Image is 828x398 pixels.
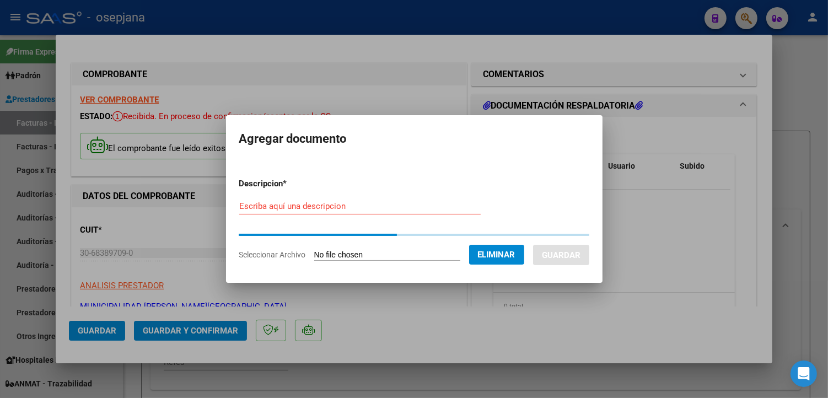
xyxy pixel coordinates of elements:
span: Seleccionar Archivo [239,250,306,259]
p: Descripcion [239,178,345,190]
button: Eliminar [469,245,524,265]
button: Guardar [533,245,589,265]
span: Eliminar [478,250,515,260]
div: Open Intercom Messenger [791,361,817,387]
h2: Agregar documento [239,128,589,149]
span: Guardar [542,250,580,260]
